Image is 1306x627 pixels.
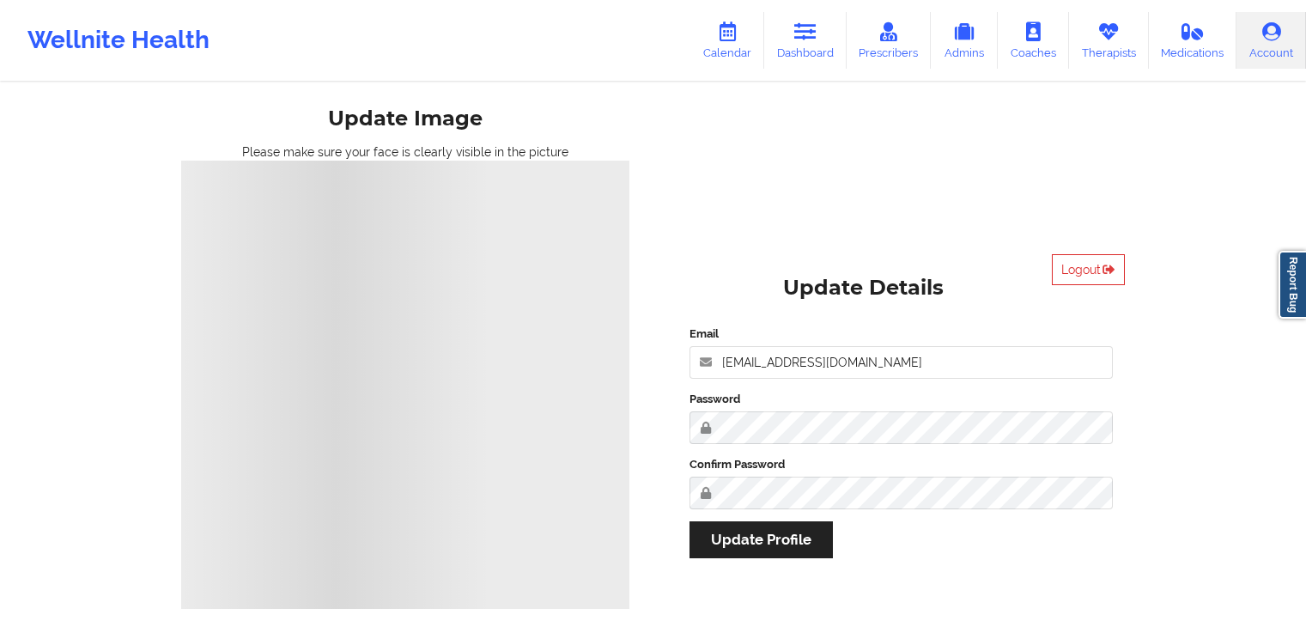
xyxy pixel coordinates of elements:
[689,391,1114,408] label: Password
[1052,254,1125,285] button: Logout
[1279,251,1306,319] a: Report Bug
[998,12,1069,69] a: Coaches
[689,346,1114,379] input: Email address
[689,456,1114,473] label: Confirm Password
[690,12,764,69] a: Calendar
[689,326,1114,343] label: Email
[1069,12,1149,69] a: Therapists
[181,143,629,161] div: Please make sure your face is clearly visible in the picture
[328,106,483,132] div: Update Image
[1236,12,1306,69] a: Account
[931,12,998,69] a: Admins
[1149,12,1237,69] a: Medications
[764,12,847,69] a: Dashboard
[689,521,833,558] button: Update Profile
[847,12,932,69] a: Prescribers
[783,275,944,301] div: Update Details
